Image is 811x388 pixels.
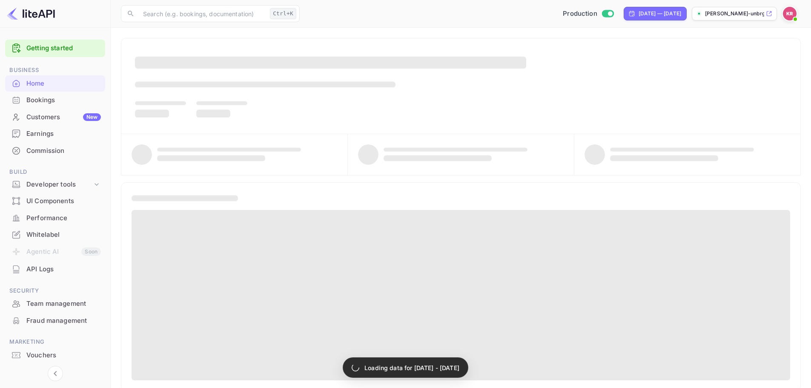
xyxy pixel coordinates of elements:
[26,79,101,89] div: Home
[5,296,105,311] a: Team management
[559,9,617,19] div: Switch to Sandbox mode
[83,113,101,121] div: New
[5,286,105,296] span: Security
[26,95,101,105] div: Bookings
[783,7,797,20] img: Kobus Roux
[5,66,105,75] span: Business
[7,7,55,20] img: LiteAPI logo
[26,264,101,274] div: API Logs
[5,75,105,92] div: Home
[5,227,105,243] div: Whitelabel
[5,313,105,329] div: Fraud management
[26,146,101,156] div: Commission
[5,143,105,159] div: Commission
[5,177,105,192] div: Developer tools
[5,261,105,277] a: API Logs
[5,143,105,158] a: Commission
[26,351,101,360] div: Vouchers
[5,126,105,141] a: Earnings
[5,227,105,242] a: Whitelabel
[26,213,101,223] div: Performance
[5,167,105,177] span: Build
[26,196,101,206] div: UI Components
[26,230,101,240] div: Whitelabel
[26,129,101,139] div: Earnings
[5,92,105,108] a: Bookings
[5,40,105,57] div: Getting started
[639,10,681,17] div: [DATE] — [DATE]
[5,126,105,142] div: Earnings
[563,9,597,19] span: Production
[5,347,105,363] a: Vouchers
[26,316,101,326] div: Fraud management
[5,210,105,226] a: Performance
[138,5,267,22] input: Search (e.g. bookings, documentation)
[5,296,105,312] div: Team management
[5,337,105,347] span: Marketing
[5,109,105,126] div: CustomersNew
[624,7,687,20] div: Click to change the date range period
[5,193,105,209] a: UI Components
[5,109,105,125] a: CustomersNew
[48,366,63,381] button: Collapse navigation
[26,43,101,53] a: Getting started
[5,313,105,328] a: Fraud management
[26,112,101,122] div: Customers
[5,92,105,109] div: Bookings
[26,180,92,190] div: Developer tools
[270,8,296,19] div: Ctrl+K
[5,75,105,91] a: Home
[364,363,459,372] p: Loading data for [DATE] - [DATE]
[705,10,764,17] p: [PERSON_NAME]-unbrg.[PERSON_NAME]...
[26,299,101,309] div: Team management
